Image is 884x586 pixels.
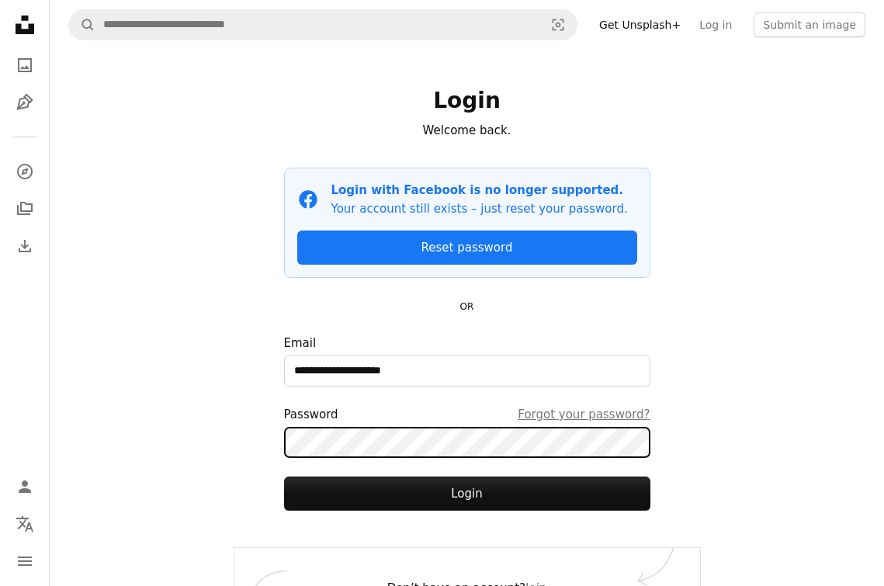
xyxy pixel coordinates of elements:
[297,231,637,265] a: Reset password
[284,477,650,511] button: Login
[331,181,628,199] p: Login with Facebook is no longer supported.
[9,50,40,81] a: Photos
[590,12,690,37] a: Get Unsplash+
[284,405,650,424] div: Password
[460,301,474,312] small: OR
[69,10,95,40] button: Search Unsplash
[539,10,577,40] button: Visual search
[284,427,650,458] input: PasswordForgot your password?
[284,87,650,115] h1: Login
[284,121,650,140] p: Welcome back.
[9,471,40,502] a: Log in / Sign up
[9,193,40,224] a: Collections
[9,231,40,262] a: Download History
[9,87,40,118] a: Illustrations
[331,199,628,218] p: Your account still exists – just reset your password.
[284,355,650,387] input: Email
[9,9,40,43] a: Home — Unsplash
[690,12,741,37] a: Log in
[9,546,40,577] button: Menu
[518,405,650,424] a: Forgot your password?
[9,508,40,539] button: Language
[284,334,650,387] label: Email
[754,12,865,37] button: Submit an image
[68,9,577,40] form: Find visuals sitewide
[9,156,40,187] a: Explore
